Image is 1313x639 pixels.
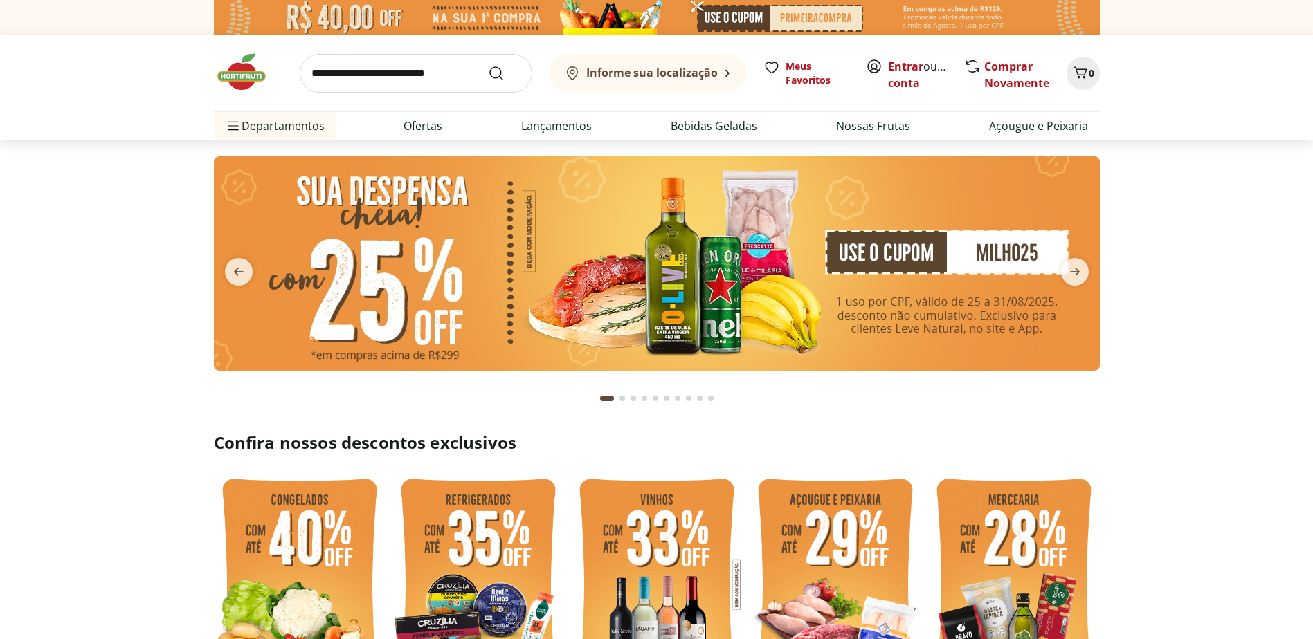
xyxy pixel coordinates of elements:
[888,59,923,74] a: Entrar
[672,382,683,415] button: Go to page 7 from fs-carousel
[661,382,672,415] button: Go to page 6 from fs-carousel
[488,65,521,82] button: Submit Search
[694,382,705,415] button: Go to page 9 from fs-carousel
[763,59,849,87] a: Meus Favoritos
[617,382,628,415] button: Go to page 2 from fs-carousel
[214,258,264,286] button: previous
[786,59,849,87] span: Meus Favoritos
[404,118,442,134] a: Ofertas
[521,118,592,134] a: Lançamentos
[214,51,283,93] img: Hortifruti
[225,109,325,142] span: Departamentos
[214,432,1100,454] h2: Confira nossos descontos exclusivos
[984,59,1049,91] a: Comprar Novamente
[888,59,964,91] a: Criar conta
[1089,66,1094,80] span: 0
[683,382,694,415] button: Go to page 8 from fs-carousel
[586,65,718,80] b: Informe sua localização
[549,54,747,93] button: Informe sua localização
[1050,258,1100,286] button: next
[639,382,650,415] button: Go to page 4 from fs-carousel
[888,58,950,91] span: ou
[836,118,910,134] a: Nossas Frutas
[989,118,1088,134] a: Açougue e Peixaria
[597,382,617,415] button: Current page from fs-carousel
[628,382,639,415] button: Go to page 3 from fs-carousel
[650,382,661,415] button: Go to page 5 from fs-carousel
[225,109,242,142] button: Menu
[705,382,716,415] button: Go to page 10 from fs-carousel
[300,54,532,93] input: search
[671,118,757,134] a: Bebidas Geladas
[1067,57,1100,90] button: Carrinho
[214,156,1100,371] img: cupom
